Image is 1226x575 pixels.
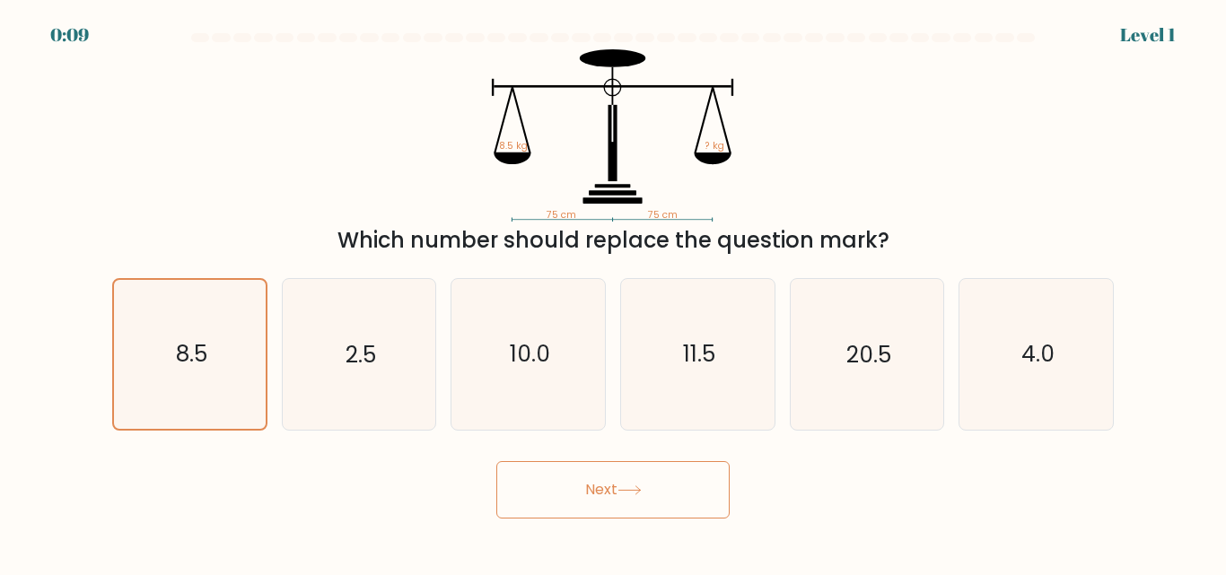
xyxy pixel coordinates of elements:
[510,339,550,370] text: 10.0
[50,22,89,48] div: 0:09
[346,339,376,370] text: 2.5
[683,339,715,370] text: 11.5
[499,140,528,153] tspan: 8.5 kg
[175,339,206,370] text: 8.5
[496,461,730,518] button: Next
[1120,22,1176,48] div: Level 1
[846,339,891,370] text: 20.5
[647,208,678,222] tspan: 75 cm
[1021,339,1055,370] text: 4.0
[547,208,577,222] tspan: 75 cm
[705,140,724,153] tspan: ? kg
[123,224,1103,257] div: Which number should replace the question mark?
